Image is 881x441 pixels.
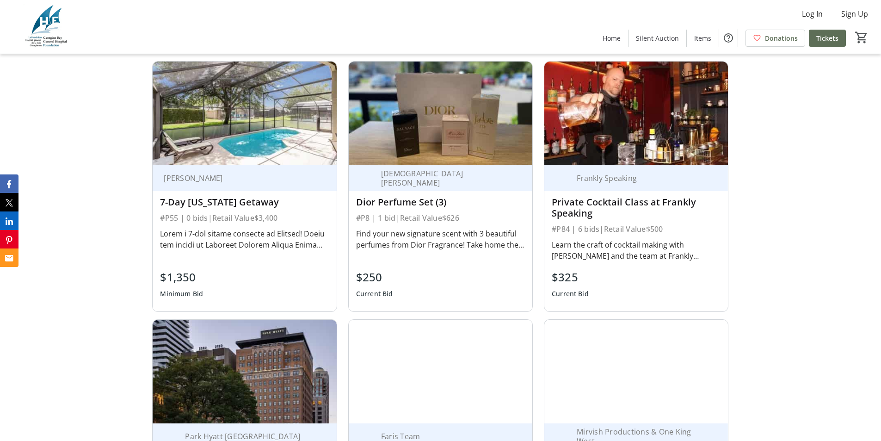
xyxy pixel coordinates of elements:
[802,8,823,19] span: Log In
[160,286,203,302] div: Minimum Bid
[377,169,514,187] div: [DEMOGRAPHIC_DATA][PERSON_NAME]
[809,30,846,47] a: Tickets
[603,33,621,43] span: Home
[636,33,679,43] span: Silent Auction
[349,62,532,165] img: Dior Perfume Set (3)
[377,432,514,441] div: Faris Team
[153,62,336,165] img: 7-Day Florida Getaway
[841,8,868,19] span: Sign Up
[544,62,728,165] img: Private Cocktail Class at Frankly Speaking
[153,320,336,423] img: Stay + Breakfast Park Hyatt Toronto
[719,29,738,47] button: Help
[181,432,318,441] div: Park Hyatt [GEOGRAPHIC_DATA]
[834,6,875,21] button: Sign Up
[552,269,589,286] div: $325
[6,4,88,50] img: Georgian Bay General Hospital Foundation's Logo
[356,269,393,286] div: $250
[356,168,377,189] img: Christian Dior
[160,174,318,183] div: [PERSON_NAME]
[552,223,721,236] div: #P84 | 6 bids | Retail Value $500
[160,211,329,224] div: #P55 | 0 bids | Retail Value $3,400
[694,33,711,43] span: Items
[765,33,798,43] span: Donations
[356,228,525,250] div: Find your new signature scent with 3 beautiful perfumes from Dior Fragrance! Take home the '[PERS...
[795,6,830,21] button: Log In
[160,269,203,286] div: $1,350
[745,30,805,47] a: Donations
[816,33,838,43] span: Tickets
[687,30,719,47] a: Items
[356,197,525,208] div: Dior Perfume Set (3)
[160,197,329,208] div: 7-Day [US_STATE] Getaway
[552,286,589,302] div: Current Bid
[595,30,628,47] a: Home
[628,30,686,47] a: Silent Auction
[853,29,870,46] button: Cart
[573,174,709,183] div: Frankly Speaking
[160,228,329,250] div: Lorem i 7-dol sitame consecte ad Elitsed! Doeiu tem incidi ut Laboreet Dolorem Aliqua Enima Minim...
[552,197,721,219] div: Private Cocktail Class at Frankly Speaking
[552,168,573,189] img: Frankly Speaking
[544,320,728,423] img: Two Tickets to the Opening of '& JULIET' with After-Party Access + Hotel Stay at One King West
[356,286,393,302] div: Current Bid
[349,320,532,423] img: Barrie Colts Ultimate Experience
[356,211,525,224] div: #P8 | 1 bid | Retail Value $626
[552,239,721,261] div: Learn the craft of cocktail making with [PERSON_NAME] and the team at Frankly Speaking! A private...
